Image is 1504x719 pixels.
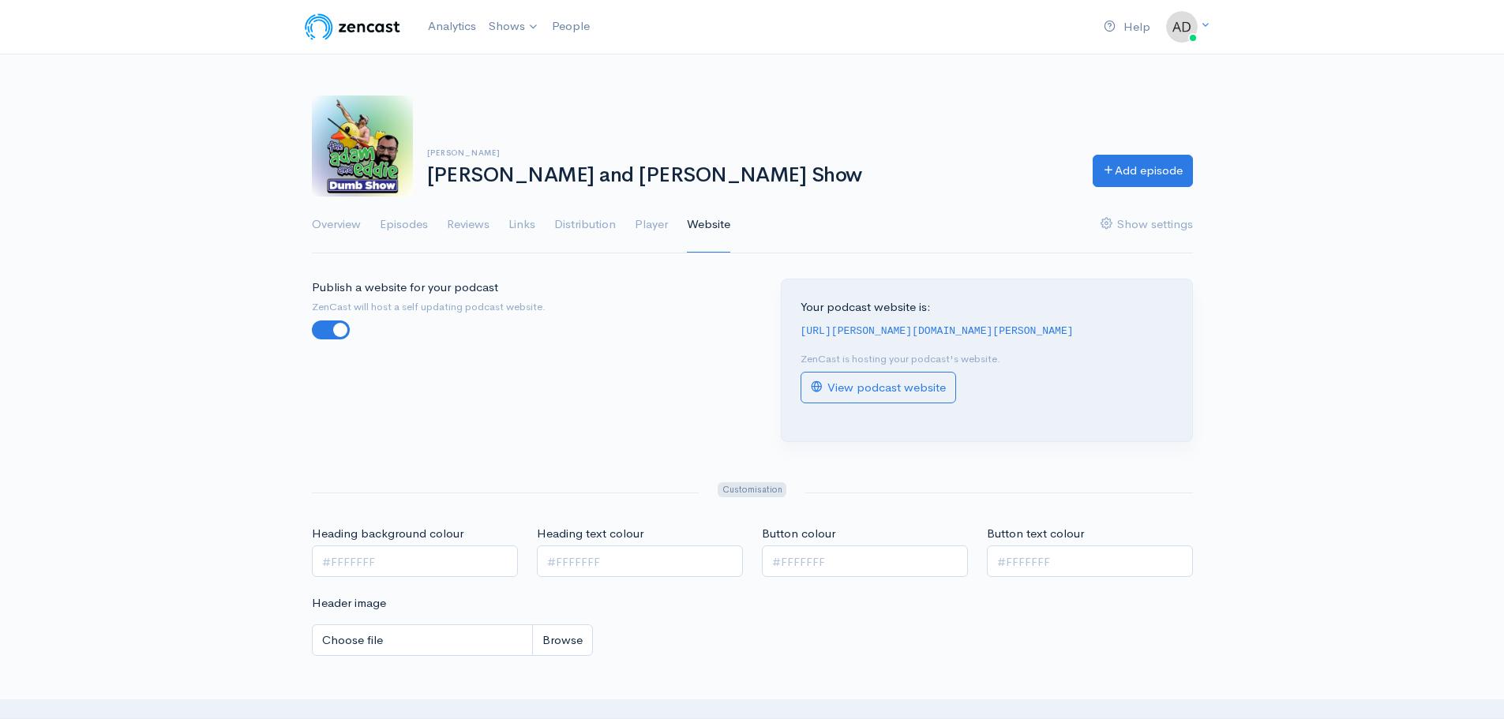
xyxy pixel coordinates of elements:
[801,298,1173,316] p: Your podcast website is:
[762,525,835,543] label: Button colour
[482,9,546,44] a: Shows
[427,164,1074,187] h1: [PERSON_NAME] and [PERSON_NAME] Show
[508,197,535,253] a: Links
[312,594,386,612] label: Header image
[546,9,596,43] a: People
[687,197,730,253] a: Website
[635,197,668,253] a: Player
[1097,10,1157,44] a: Help
[554,197,616,253] a: Distribution
[987,545,1193,578] input: #FFFFFFF
[801,351,1173,367] p: ZenCast is hosting your podcast's website.
[537,545,743,578] input: #FFFFFFF
[312,525,463,543] label: Heading background colour
[312,279,498,297] label: Publish a website for your podcast
[447,197,489,253] a: Reviews
[801,372,956,404] a: View podcast website
[380,197,428,253] a: Episodes
[762,545,968,578] input: #FFFFFFF
[312,545,518,578] input: #FFFFFFF
[1101,197,1193,253] a: Show settings
[302,11,403,43] img: ZenCast Logo
[1166,11,1198,43] img: ...
[987,525,1084,543] label: Button text colour
[312,299,743,315] small: ZenCast will host a self updating podcast website.
[312,197,361,253] a: Overview
[427,148,1074,157] h6: [PERSON_NAME]
[422,9,482,43] a: Analytics
[1093,155,1193,187] a: Add episode
[718,482,786,497] span: Customisation
[312,696,502,714] label: Display artwork alongside episodes
[801,325,1074,337] code: [URL][PERSON_NAME][DOMAIN_NAME][PERSON_NAME]
[537,525,643,543] label: Heading text colour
